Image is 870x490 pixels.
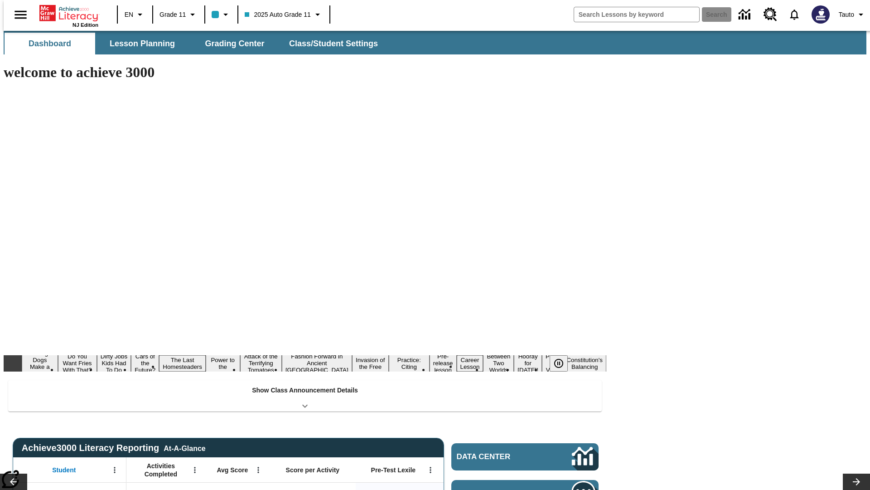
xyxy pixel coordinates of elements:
h1: welcome to achieve 3000 [4,64,606,81]
div: SubNavbar [4,33,386,54]
span: EN [125,10,133,20]
span: Tauto [839,10,854,20]
span: Class/Student Settings [289,39,378,49]
p: Show Class Announcement Details [252,386,358,395]
button: Open Menu [251,463,265,477]
button: Slide 7 Attack of the Terrifying Tomatoes [240,352,282,375]
button: Slide 6 Solar Power to the People [206,348,240,378]
span: Grading Center [205,39,264,49]
button: Open side menu [7,1,34,28]
button: Class color is light blue. Change class color [208,6,235,23]
button: Slide 12 Career Lesson [457,355,483,372]
span: Grade 11 [159,10,186,20]
button: Grade: Grade 11, Select a grade [156,6,202,23]
button: Open Menu [188,463,202,477]
a: Data Center [733,2,758,27]
span: Avg Score [217,466,248,474]
button: Slide 4 Cars of the Future? [131,352,159,375]
span: Pre-Test Lexile [371,466,416,474]
button: Dashboard [5,33,95,54]
button: Class/Student Settings [282,33,385,54]
button: Slide 15 Point of View [542,352,563,375]
button: Slide 9 The Invasion of the Free CD [352,348,389,378]
button: Grading Center [189,33,280,54]
button: Slide 8 Fashion Forward in Ancient Rome [282,352,352,375]
a: Home [39,4,98,22]
div: SubNavbar [4,31,866,54]
span: Achieve3000 Literacy Reporting [22,443,206,453]
button: Slide 2 Do You Want Fries With That? [58,352,97,375]
button: Slide 10 Mixed Practice: Citing Evidence [389,348,430,378]
button: Select a new avatar [806,3,835,26]
button: Profile/Settings [835,6,870,23]
a: Resource Center, Will open in new tab [758,2,783,27]
button: Open Menu [108,463,121,477]
div: Show Class Announcement Details [8,380,602,412]
span: Student [52,466,76,474]
button: Slide 16 The Constitution's Balancing Act [563,348,606,378]
button: Slide 13 Between Two Worlds [483,352,514,375]
div: Pause [550,355,577,372]
img: Avatar [812,5,830,24]
span: Data Center [457,452,541,461]
span: Dashboard [29,39,71,49]
span: Activities Completed [131,462,191,478]
button: Slide 14 Hooray for Constitution Day! [514,352,542,375]
div: At-A-Glance [164,443,205,453]
button: Slide 5 The Last Homesteaders [159,355,206,372]
button: Lesson carousel, Next [843,474,870,490]
button: Open Menu [424,463,437,477]
div: Home [39,3,98,28]
a: Notifications [783,3,806,26]
span: Score per Activity [286,466,340,474]
span: NJ Edition [72,22,98,28]
input: search field [574,7,699,22]
button: Language: EN, Select a language [121,6,150,23]
span: 2025 Auto Grade 11 [245,10,310,20]
button: Class: 2025 Auto Grade 11, Select your class [241,6,326,23]
span: Lesson Planning [110,39,175,49]
a: Data Center [451,443,599,470]
button: Lesson Planning [97,33,188,54]
button: Slide 1 Diving Dogs Make a Splash [22,348,58,378]
button: Slide 3 Dirty Jobs Kids Had To Do [97,352,131,375]
button: Slide 11 Pre-release lesson [430,352,457,375]
button: Pause [550,355,568,372]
